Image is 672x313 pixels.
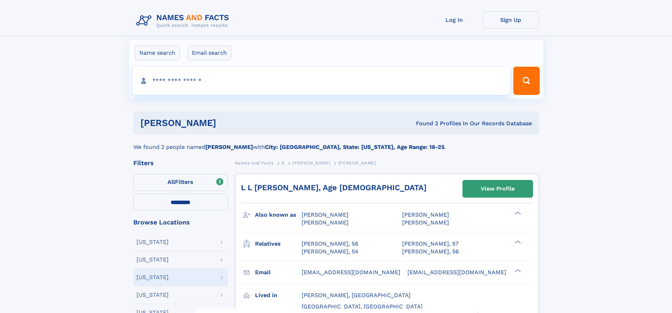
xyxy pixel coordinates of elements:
[133,219,228,225] div: Browse Locations
[205,144,253,150] b: [PERSON_NAME]
[302,292,411,299] span: [PERSON_NAME], [GEOGRAPHIC_DATA]
[483,11,539,29] a: Sign Up
[402,211,449,218] span: [PERSON_NAME]
[137,239,169,245] div: [US_STATE]
[402,219,449,226] span: [PERSON_NAME]
[513,67,539,95] button: Search Button
[302,219,349,226] span: [PERSON_NAME]
[133,67,510,95] input: search input
[137,257,169,263] div: [US_STATE]
[316,120,532,127] div: Found 2 Profiles In Our Records Database
[281,158,285,167] a: S
[292,158,330,167] a: [PERSON_NAME]
[241,183,426,192] a: L L [PERSON_NAME], Age [DEMOGRAPHIC_DATA]
[135,46,180,60] label: Name search
[302,269,400,276] span: [EMAIL_ADDRESS][DOMAIN_NAME]
[255,209,302,221] h3: Also known as
[137,275,169,280] div: [US_STATE]
[281,161,285,165] span: S
[140,119,316,127] h1: [PERSON_NAME]
[513,211,521,216] div: ❯
[302,211,349,218] span: [PERSON_NAME]
[513,268,521,273] div: ❯
[513,240,521,244] div: ❯
[265,144,444,150] b: City: [GEOGRAPHIC_DATA], State: [US_STATE], Age Range: 18-25
[426,11,483,29] a: Log In
[402,248,459,255] a: [PERSON_NAME], 56
[255,266,302,278] h3: Email
[302,303,423,310] span: [GEOGRAPHIC_DATA], [GEOGRAPHIC_DATA]
[255,289,302,301] h3: Lived in
[168,179,175,185] span: All
[133,134,539,151] div: We found 2 people named with .
[302,240,358,248] a: [PERSON_NAME], 56
[407,269,506,276] span: [EMAIL_ADDRESS][DOMAIN_NAME]
[481,181,515,197] div: View Profile
[292,161,330,165] span: [PERSON_NAME]
[133,11,235,30] img: Logo Names and Facts
[402,240,459,248] a: [PERSON_NAME], 57
[137,292,169,298] div: [US_STATE]
[187,46,231,60] label: Email search
[235,158,274,167] a: Names and Facts
[133,160,228,166] div: Filters
[338,161,376,165] span: [PERSON_NAME]
[133,174,228,191] label: Filters
[302,248,358,255] a: [PERSON_NAME], 54
[463,180,533,197] a: View Profile
[255,238,302,250] h3: Relatives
